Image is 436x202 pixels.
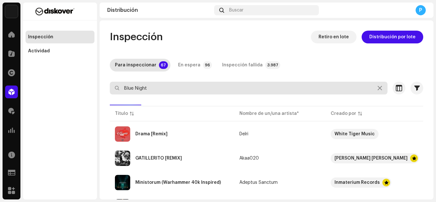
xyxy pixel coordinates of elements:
[115,151,130,166] img: 07cb87d3-bb05-438f-bd10-ae9f46c633ff
[239,132,248,136] div: Delri
[369,31,416,43] span: Distribución por lote
[5,5,18,18] img: 297a105e-aa6c-4183-9ff4-27133c00f2e2
[26,31,94,43] re-m-nav-item: Inspección
[110,31,163,43] span: Inspección
[331,110,356,117] div: Creado por
[26,45,94,57] re-m-nav-item: Actividad
[362,31,423,43] button: Distribución por lote
[239,156,320,161] span: Akaa020
[416,5,426,15] div: P
[239,132,320,136] span: Delri
[135,156,182,161] div: GATILLERITO [REMIX]
[239,180,320,185] span: Adeptus Sanctum
[222,59,263,71] div: Inspección fallida
[115,59,156,71] div: Para inspeccionar
[265,61,280,69] p-badge: 3.987
[28,34,53,40] div: Inspección
[135,132,168,136] div: Drama [Remix]
[115,175,130,190] img: 2c1de5df-133d-4c8f-83ed-d5de976c1c40
[311,31,357,43] button: Retiro en lote
[115,110,128,117] div: Título
[335,177,380,188] div: Inmaterium Records
[239,180,278,185] div: Adeptus Sanctum
[110,82,387,94] input: Buscar
[159,61,168,69] p-badge: 67
[335,153,408,163] div: [PERSON_NAME] [PERSON_NAME]
[335,129,375,139] div: White Tiger Music
[135,180,221,185] div: Ministorum (Warhammer 40k Inspired)
[115,126,130,142] img: 07500aae-684e-4c8f-a6f3-037e5b54f57e
[319,31,349,43] span: Retiro en lote
[107,8,212,13] div: Distribución
[203,61,212,69] p-badge: 96
[229,8,244,13] span: Buscar
[178,59,200,71] div: En espera
[239,156,259,161] div: Akaa020
[28,49,50,54] div: Actividad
